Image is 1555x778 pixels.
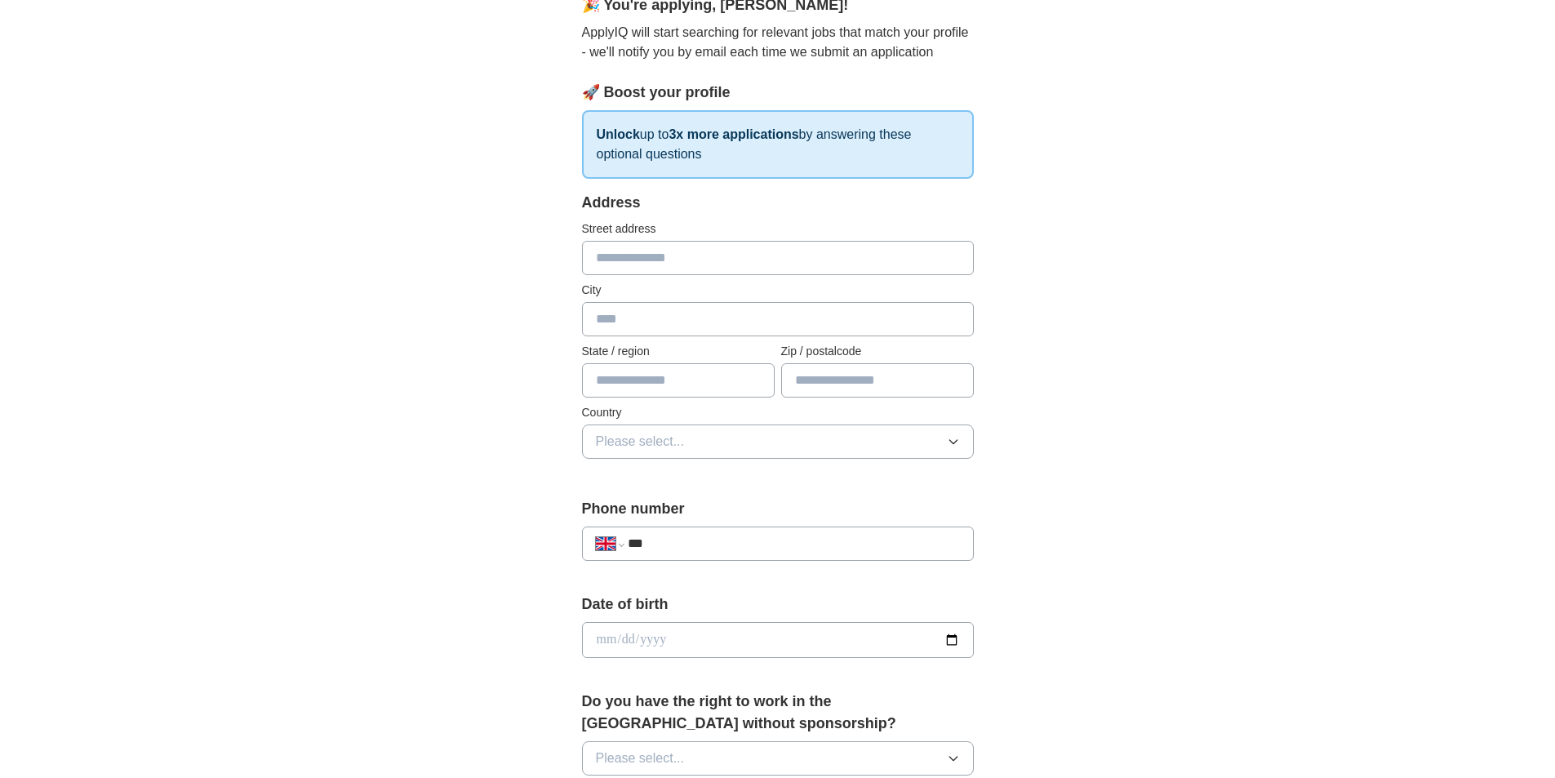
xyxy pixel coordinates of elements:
[582,343,775,360] label: State / region
[582,192,974,214] div: Address
[582,110,974,179] p: up to by answering these optional questions
[582,691,974,735] label: Do you have the right to work in the [GEOGRAPHIC_DATA] without sponsorship?
[582,741,974,776] button: Please select...
[582,23,974,62] p: ApplyIQ will start searching for relevant jobs that match your profile - we'll notify you by emai...
[781,343,974,360] label: Zip / postalcode
[582,404,974,421] label: Country
[582,594,974,616] label: Date of birth
[582,425,974,459] button: Please select...
[582,282,974,299] label: City
[669,127,798,141] strong: 3x more applications
[582,82,974,104] div: 🚀 Boost your profile
[582,498,974,520] label: Phone number
[582,220,974,238] label: Street address
[596,432,685,451] span: Please select...
[596,749,685,768] span: Please select...
[597,127,640,141] strong: Unlock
